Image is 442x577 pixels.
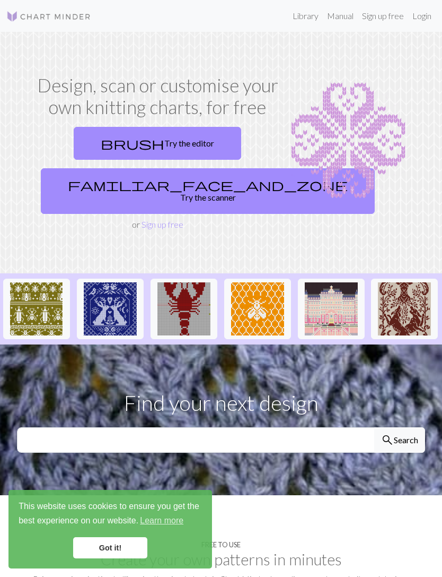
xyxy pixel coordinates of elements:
a: Try the scanner [41,168,375,214]
img: Repeating bugs [10,282,63,335]
img: Copy of Copy of Lobster [157,282,210,335]
img: Chart example [291,74,405,207]
h1: Design, scan or customise your own knitting charts, for free [37,74,278,118]
img: Märtas [84,282,137,335]
button: IMG_0917.jpeg [371,279,438,339]
a: Märtas [77,303,144,313]
a: Manual [323,5,358,27]
a: Login [408,5,436,27]
button: Märtas [77,279,144,339]
button: Repeating bugs [3,279,70,339]
a: Repeating bugs [3,303,70,313]
img: Copy of Grand-Budapest-Hotel-Exterior.jpg [305,282,358,335]
a: Sign up free [358,5,408,27]
a: Copy of Copy of Lobster [151,303,217,313]
a: Try the editor [74,127,241,160]
a: learn more about cookies [138,513,185,529]
div: cookieconsent [8,490,212,569]
h4: Free to use [201,541,241,549]
button: Mehiläinen [224,279,291,339]
p: Find your next design [17,387,425,419]
span: This website uses cookies to ensure you get the best experience on our website. [19,500,202,529]
button: Search [374,427,425,453]
a: Mehiläinen [224,303,291,313]
a: dismiss cookie message [73,537,147,558]
span: familiar_face_and_zone [68,177,348,192]
a: Copy of Grand-Budapest-Hotel-Exterior.jpg [298,303,365,313]
a: Sign up free [142,219,183,229]
a: IMG_0917.jpeg [371,303,438,313]
span: search [381,433,394,447]
span: brush [101,136,164,151]
div: or [37,123,278,231]
button: Copy of Copy of Lobster [151,279,217,339]
h2: Create your own patterns in minutes [17,550,425,569]
button: Copy of Grand-Budapest-Hotel-Exterior.jpg [298,279,365,339]
a: Library [288,5,323,27]
img: Mehiläinen [231,282,284,335]
img: Logo [6,10,91,23]
img: IMG_0917.jpeg [378,282,431,335]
